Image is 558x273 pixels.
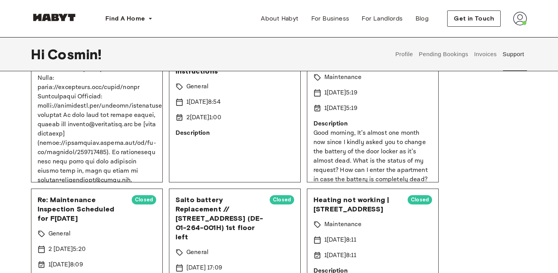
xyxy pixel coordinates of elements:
[48,245,86,254] p: 2 [DATE]5:20
[324,88,357,98] p: 1[DATE]5:19
[313,129,432,194] p: Good morning, It’s almost one month now since I kindly asked you to change the battery of the doo...
[324,235,356,245] p: 1[DATE]8:11
[324,104,357,113] p: 1[DATE]5:19
[176,195,263,242] span: Salto battery Replacement // [STREET_ADDRESS] (DE-01-264-001H) 1st floor left
[418,37,469,71] button: Pending Bookings
[38,195,126,223] span: Re: Maintenance Inspection Scheduled for F[DATE]
[311,14,350,23] span: For Business
[473,37,498,71] button: Invoices
[31,46,48,62] span: Hi
[313,119,432,129] p: Description
[409,11,435,26] a: Blog
[48,46,102,62] span: Cosmin !
[261,14,298,23] span: About Habyt
[393,37,527,71] div: user profile tabs
[513,12,527,26] img: avatar
[355,11,409,26] a: For Landlords
[501,37,525,71] button: Support
[186,98,220,107] p: 1[DATE]8:54
[105,14,145,23] span: Find A Home
[132,196,156,204] span: Closed
[186,113,221,122] p: 2[DATE]1:00
[324,73,362,82] p: Maintenance
[48,229,71,239] p: General
[176,129,294,138] p: Description
[362,14,403,23] span: For Landlords
[394,37,414,71] button: Profile
[270,196,294,204] span: Closed
[186,263,222,273] p: [DATE] 17:09
[408,196,432,204] span: Closed
[186,82,208,91] p: General
[447,10,501,27] button: Get in Touch
[313,195,401,214] span: Heating not working | [STREET_ADDRESS]
[186,248,208,257] p: General
[324,251,356,260] p: 1[DATE]8:11
[324,220,362,229] p: Maintenance
[48,260,83,270] p: 1[DATE]8:09
[255,11,305,26] a: About Habyt
[31,14,77,21] img: Habyt
[99,11,159,26] button: Find A Home
[454,14,494,23] span: Get in Touch
[415,14,429,23] span: Blog
[305,11,356,26] a: For Business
